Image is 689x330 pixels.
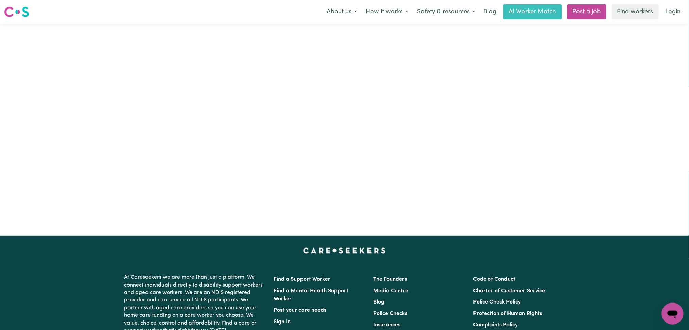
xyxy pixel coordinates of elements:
a: Login [661,4,685,19]
img: Careseekers logo [4,6,29,18]
a: Post a job [567,4,606,19]
a: Blog [374,299,385,305]
a: Code of Conduct [473,277,515,282]
a: Complaints Policy [473,322,518,328]
a: Sign In [274,319,291,325]
a: Police Checks [374,311,408,316]
a: Post your care needs [274,308,327,313]
a: Blog [480,4,501,19]
iframe: Button to launch messaging window [662,303,684,325]
a: Careseekers logo [4,4,29,20]
a: Police Check Policy [473,299,521,305]
a: Careseekers home page [303,248,386,253]
a: Protection of Human Rights [473,311,542,316]
a: The Founders [374,277,407,282]
a: Media Centre [374,288,409,294]
a: Charter of Customer Service [473,288,545,294]
button: Safety & resources [413,5,480,19]
a: Find workers [612,4,659,19]
a: Find a Mental Health Support Worker [274,288,349,302]
a: Find a Support Worker [274,277,331,282]
a: Insurances [374,322,401,328]
button: How it works [361,5,413,19]
a: AI Worker Match [503,4,562,19]
button: About us [322,5,361,19]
